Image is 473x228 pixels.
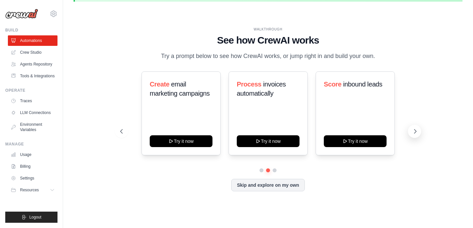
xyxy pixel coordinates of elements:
div: Operate [5,88,57,93]
a: Environment Variables [8,119,57,135]
a: Agents Repository [8,59,57,69]
a: Traces [8,96,57,106]
a: Crew Studio [8,47,57,58]
a: LLM Connections [8,107,57,118]
button: Try it now [324,135,387,147]
span: Score [324,81,342,88]
a: Settings [8,173,57,183]
span: inbound leads [343,81,382,88]
iframe: Chat Widget [440,197,473,228]
h1: See how CrewAI works [120,34,416,46]
button: Logout [5,212,57,223]
span: email marketing campaigns [149,81,210,97]
span: invoices automatically [236,81,285,97]
span: Logout [29,215,41,220]
button: Resources [8,185,57,195]
div: Manage [5,142,57,147]
a: Automations [8,35,57,46]
img: Logo [5,9,38,19]
button: Try it now [236,135,299,147]
button: Skip and explore on my own [231,179,304,191]
a: Tools & Integrations [8,71,57,81]
a: Billing [8,161,57,172]
span: Resources [20,187,39,193]
div: WALKTHROUGH [120,27,416,32]
span: Process [236,81,261,88]
a: Usage [8,149,57,160]
div: Widget de chat [440,197,473,228]
button: Try it now [149,135,212,147]
p: Try a prompt below to see how CrewAI works, or jump right in and build your own. [158,51,378,61]
div: Build [5,28,57,33]
span: Create [149,81,169,88]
